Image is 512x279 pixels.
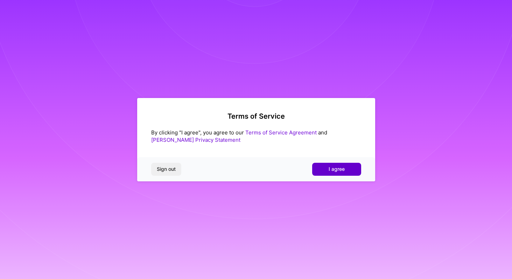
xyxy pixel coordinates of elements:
button: Sign out [151,163,181,175]
a: Terms of Service Agreement [245,129,317,136]
h2: Terms of Service [151,112,361,120]
div: By clicking "I agree", you agree to our and [151,129,361,144]
a: [PERSON_NAME] Privacy Statement [151,137,240,143]
span: Sign out [157,166,176,173]
span: I agree [329,166,345,173]
button: I agree [312,163,361,175]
